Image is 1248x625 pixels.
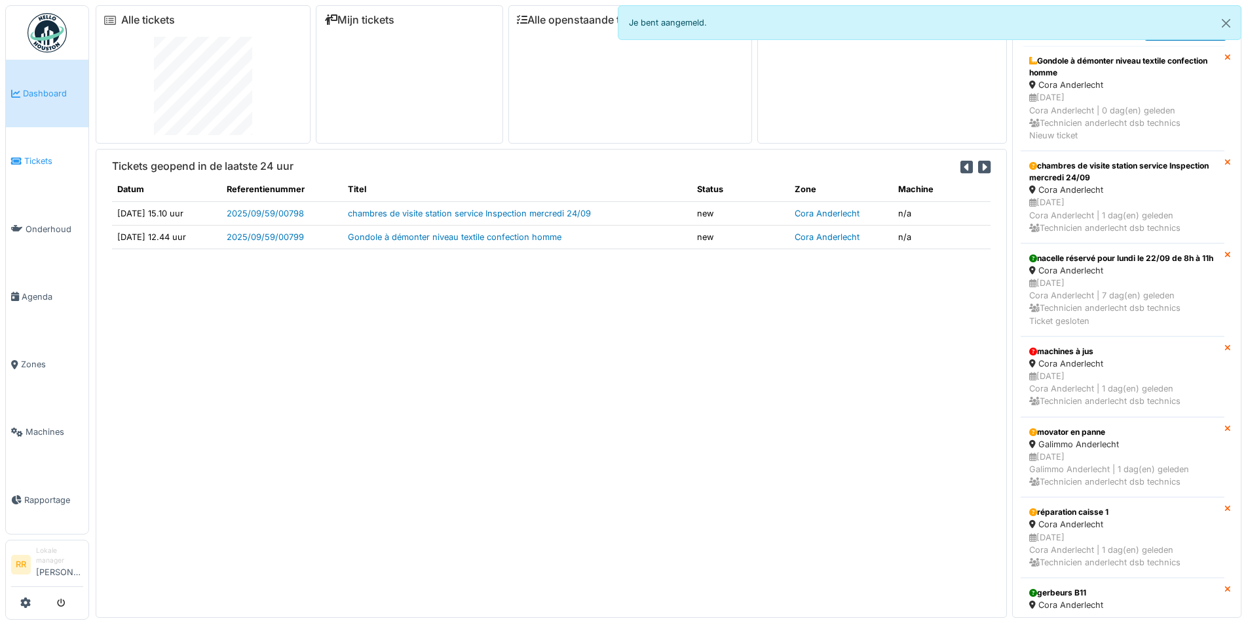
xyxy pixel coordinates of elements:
div: [DATE] Cora Anderlecht | 1 dag(en) geleden Technicien anderlecht dsb technics [1029,370,1216,408]
div: Gondole à démonter niveau textile confection homme [1029,55,1216,79]
th: Machine [893,178,991,201]
a: Onderhoud [6,195,88,263]
div: [DATE] Cora Anderlecht | 0 dag(en) geleden Technicien anderlecht dsb technics Nieuw ticket [1029,91,1216,142]
td: n/a [893,201,991,225]
a: movator en panne Galimmo Anderlecht [DATE]Galimmo Anderlecht | 1 dag(en) geleden Technicien ander... [1021,417,1224,498]
div: Cora Anderlecht [1029,264,1216,277]
td: [DATE] 15.10 uur [112,201,221,225]
a: 2025/09/59/00798 [227,209,304,218]
div: [DATE] Galimmo Anderlecht | 1 dag(en) geleden Technicien anderlecht dsb technics [1029,451,1216,489]
div: [DATE] Cora Anderlecht | 1 dag(en) geleden Technicien anderlecht dsb technics [1029,531,1216,569]
a: Rapportage [6,466,88,534]
a: machines à jus Cora Anderlecht [DATE]Cora Anderlecht | 1 dag(en) geleden Technicien anderlecht ds... [1021,336,1224,417]
a: nacelle réservé pour lundi le 22/09 de 8h à 11h Cora Anderlecht [DATE]Cora Anderlecht | 7 dag(en)... [1021,243,1224,336]
a: RR Lokale manager[PERSON_NAME] [11,546,83,587]
li: RR [11,555,31,575]
a: Mijn tickets [324,14,394,26]
span: Agenda [22,291,83,303]
th: Status [692,178,789,201]
div: Cora Anderlecht [1029,357,1216,370]
div: nacelle réservé pour lundi le 22/09 de 8h à 11h [1029,252,1216,264]
div: Cora Anderlecht [1029,599,1216,611]
a: chambres de visite station service Inspection mercredi 24/09 Cora Anderlecht [DATE]Cora Anderlech... [1021,151,1224,243]
td: [DATE] 12.44 uur [112,225,221,249]
a: Cora Anderlecht [795,209,860,218]
div: Cora Anderlecht [1029,79,1216,91]
td: n/a [893,225,991,249]
a: 2025/09/59/00799 [227,232,304,242]
th: Referentienummer [221,178,343,201]
div: Galimmo Anderlecht [1029,438,1216,451]
span: Onderhoud [26,223,83,235]
div: chambres de visite station service Inspection mercredi 24/09 [1029,160,1216,184]
div: Lokale manager [36,546,83,566]
button: Close [1211,6,1241,41]
th: Zone [789,178,893,201]
a: Alle openstaande taken [517,14,644,26]
div: [DATE] Cora Anderlecht | 7 dag(en) geleden Technicien anderlecht dsb technics Ticket gesloten [1029,277,1216,327]
div: réparation caisse 1 [1029,506,1216,518]
a: chambres de visite station service Inspection mercredi 24/09 [348,209,591,218]
div: [DATE] Cora Anderlecht | 1 dag(en) geleden Technicien anderlecht dsb technics [1029,196,1216,234]
li: [PERSON_NAME] [36,546,83,584]
span: Rapportage [24,494,83,506]
a: réparation caisse 1 Cora Anderlecht [DATE]Cora Anderlecht | 1 dag(en) geleden Technicien anderlec... [1021,497,1224,578]
a: Alle tickets [121,14,175,26]
img: Badge_color-CXgf-gQk.svg [28,13,67,52]
a: Dashboard [6,60,88,127]
th: Datum [112,178,221,201]
span: Zones [21,358,83,371]
div: machines à jus [1029,346,1216,357]
span: Machines [26,426,83,438]
td: new [692,225,789,249]
a: Zones [6,331,88,398]
div: Je bent aangemeld. [618,5,1242,40]
a: Machines [6,398,88,466]
th: Titel [343,178,692,201]
h6: Tickets geopend in de laatste 24 uur [112,160,293,172]
span: Tickets [24,155,83,167]
a: Cora Anderlecht [795,232,860,242]
a: Tickets [6,127,88,195]
a: Gondole à démonter niveau textile confection homme Cora Anderlecht [DATE]Cora Anderlecht | 0 dag(... [1021,46,1224,151]
div: Cora Anderlecht [1029,184,1216,196]
span: Dashboard [23,87,83,100]
div: movator en panne [1029,426,1216,438]
div: Cora Anderlecht [1029,518,1216,531]
div: gerbeurs B11 [1029,587,1216,599]
td: new [692,201,789,225]
a: Gondole à démonter niveau textile confection homme [348,232,561,242]
a: Agenda [6,263,88,331]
